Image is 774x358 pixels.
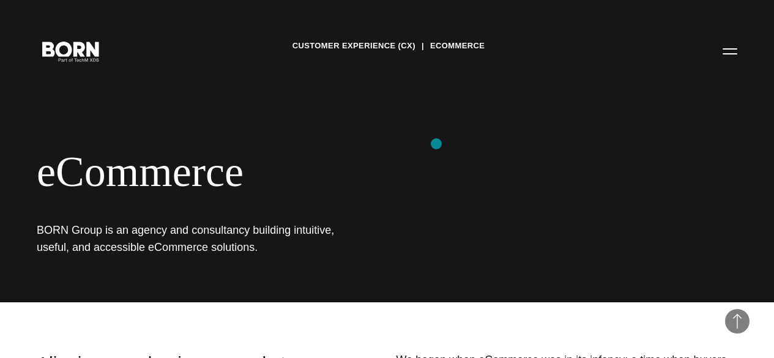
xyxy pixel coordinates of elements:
h1: BORN Group is an agency and consultancy building intuitive, useful, and accessible eCommerce solu... [37,222,349,256]
div: eCommerce [37,147,551,197]
a: eCommerce [430,37,485,55]
a: Customer Experience (CX) [292,37,415,55]
button: Back to Top [725,309,750,334]
button: Open [715,38,745,64]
